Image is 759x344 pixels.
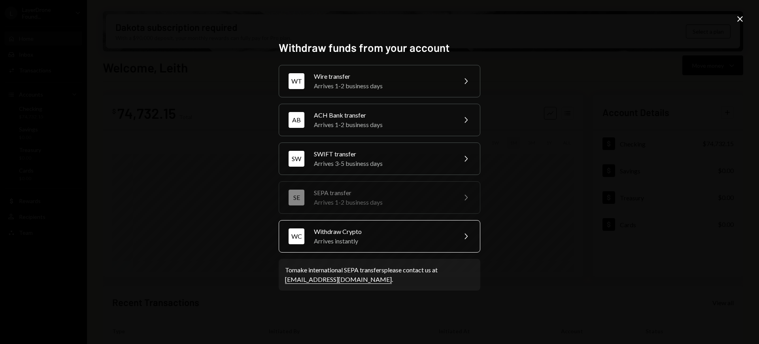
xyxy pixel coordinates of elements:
[279,181,480,214] button: SESEPA transferArrives 1-2 business days
[314,188,451,198] div: SEPA transfer
[285,265,474,284] div: To make international SEPA transfers please contact us at .
[289,73,304,89] div: WT
[279,40,480,55] h2: Withdraw funds from your account
[314,198,451,207] div: Arrives 1-2 business days
[289,228,304,244] div: WC
[279,220,480,253] button: WCWithdraw CryptoArrives instantly
[285,276,392,284] a: [EMAIL_ADDRESS][DOMAIN_NAME]
[314,236,451,246] div: Arrives instantly
[314,159,451,168] div: Arrives 3-5 business days
[314,81,451,91] div: Arrives 1-2 business days
[279,143,480,175] button: SWSWIFT transferArrives 3-5 business days
[279,104,480,136] button: ABACH Bank transferArrives 1-2 business days
[289,151,304,167] div: SW
[314,227,451,236] div: Withdraw Crypto
[289,112,304,128] div: AB
[314,72,451,81] div: Wire transfer
[289,190,304,205] div: SE
[314,149,451,159] div: SWIFT transfer
[314,120,451,129] div: Arrives 1-2 business days
[314,110,451,120] div: ACH Bank transfer
[279,65,480,97] button: WTWire transferArrives 1-2 business days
